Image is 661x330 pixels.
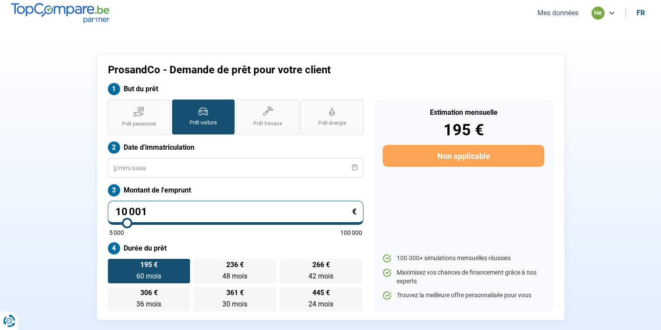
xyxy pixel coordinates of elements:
[312,261,330,268] span: 266 €
[11,3,109,23] img: TopCompare.be
[108,242,363,254] label: Durée du prêt
[637,9,645,17] div: fr
[592,7,605,20] div: he
[318,120,346,127] span: Prêt énergie
[253,120,282,127] span: Prêt travaux
[108,141,363,154] label: Date d'immatriculation
[122,120,156,128] span: Prêt personnel
[383,254,544,263] li: 100.000+ simulations mensuelles réussies
[383,145,544,167] button: Non applicable
[108,158,363,178] input: jj/mm/aaaa
[352,208,356,216] span: €
[340,230,362,236] span: 100 000
[108,64,440,76] h1: ProsandCo - Demande de prêt pour votre client
[308,300,333,308] span: 24 mois
[383,109,544,116] div: Estimation mensuelle
[136,300,161,308] span: 36 mois
[136,272,161,280] span: 60 mois
[383,268,544,285] li: Maximisez vos chances de financement grâce à nos experts
[140,261,158,268] span: 195 €
[535,8,581,17] button: Mes données
[222,272,247,280] span: 48 mois
[109,230,124,236] span: 5 000
[108,184,363,196] label: Montant de l'emprunt
[140,289,158,296] span: 306 €
[308,272,333,280] span: 42 mois
[190,119,217,127] span: Prêt voiture
[312,289,330,296] span: 445 €
[108,83,363,95] label: But du prêt
[226,261,244,268] span: 236 €
[383,291,544,300] li: Trouvez la meilleure offre personnalisée pour vous
[383,122,544,138] div: 195 €
[222,300,247,308] span: 30 mois
[226,289,244,296] span: 361 €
